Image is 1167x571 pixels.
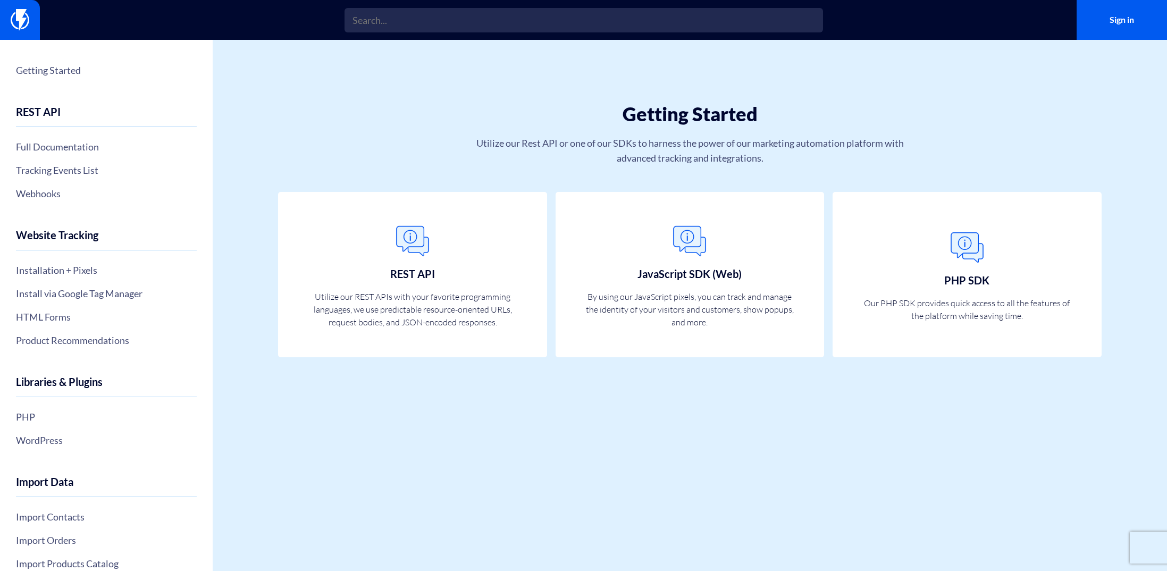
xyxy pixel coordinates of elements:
img: General.png [668,220,711,263]
h4: Libraries & Plugins [16,376,197,397]
a: Getting Started [16,61,197,79]
h4: Import Data [16,476,197,497]
img: General.png [391,220,434,263]
a: Install via Google Tag Manager [16,284,197,303]
a: JavaScript SDK (Web) By using our JavaScript pixels, you can track and manage the identity of you... [556,192,825,357]
p: Utilize our Rest API or one of our SDKs to harness the power of our marketing automation platform... [457,136,923,165]
a: WordPress [16,431,197,449]
h3: REST API [390,268,435,280]
h4: Website Tracking [16,229,197,250]
h3: JavaScript SDK (Web) [637,268,742,280]
img: General.png [946,226,988,269]
a: REST API Utilize our REST APIs with your favorite programming languages, we use predictable resou... [278,192,547,357]
input: Search... [345,8,823,32]
a: Webhooks [16,184,197,203]
h1: Getting Started [302,104,1078,125]
p: By using our JavaScript pixels, you can track and manage the identity of your visitors and custom... [584,290,795,329]
a: Product Recommendations [16,331,197,349]
p: Our PHP SDK provides quick access to all the features of the platform while saving time. [861,297,1073,322]
a: Full Documentation [16,138,197,156]
a: HTML Forms [16,308,197,326]
a: PHP [16,408,197,426]
a: Import Orders [16,531,197,549]
h4: REST API [16,106,197,127]
a: Tracking Events List [16,161,197,179]
a: Import Contacts [16,508,197,526]
a: PHP SDK Our PHP SDK provides quick access to all the features of the platform while saving time. [833,192,1102,357]
a: Installation + Pixels [16,261,197,279]
p: Utilize our REST APIs with your favorite programming languages, we use predictable resource-orien... [307,290,518,329]
h3: PHP SDK [944,274,989,286]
